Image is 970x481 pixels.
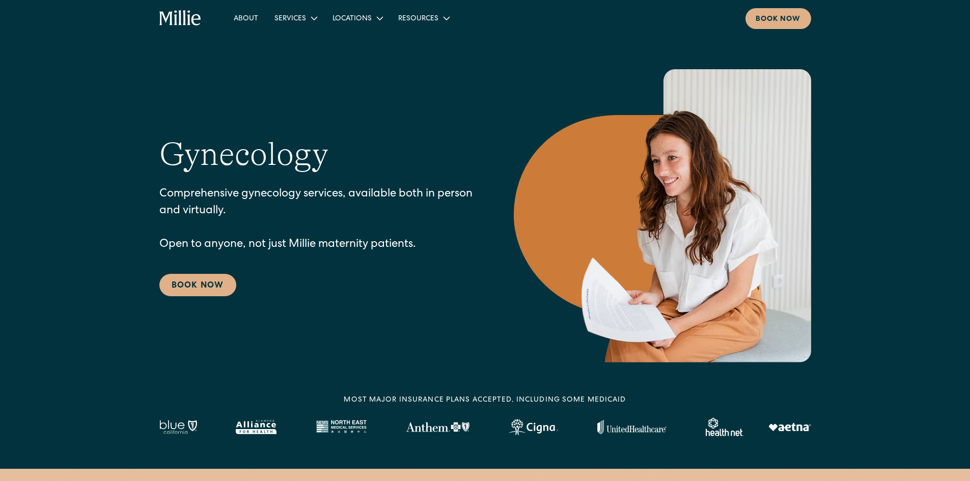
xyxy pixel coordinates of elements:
a: About [226,10,266,26]
div: Book now [756,14,801,25]
img: United Healthcare logo [597,420,667,434]
img: Blue California logo [159,420,197,434]
img: Cigna logo [509,419,558,435]
a: home [159,10,202,26]
div: Locations [324,10,390,26]
div: Resources [398,14,438,24]
div: Services [266,10,324,26]
a: Book now [745,8,811,29]
img: Anthem Logo [406,422,469,432]
a: Book Now [159,274,236,296]
div: MOST MAJOR INSURANCE PLANS ACCEPTED, INCLUDING some MEDICAID [344,395,626,406]
img: Smiling woman holding documents during a consultation, reflecting supportive guidance in maternit... [514,69,811,362]
div: Locations [332,14,372,24]
img: North East Medical Services logo [316,420,367,434]
img: Alameda Alliance logo [236,420,276,434]
img: Aetna logo [768,423,811,431]
h1: Gynecology [159,135,328,174]
div: Services [274,14,306,24]
div: Resources [390,10,457,26]
p: Comprehensive gynecology services, available both in person and virtually. Open to anyone, not ju... [159,186,473,253]
img: Healthnet logo [706,418,744,436]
